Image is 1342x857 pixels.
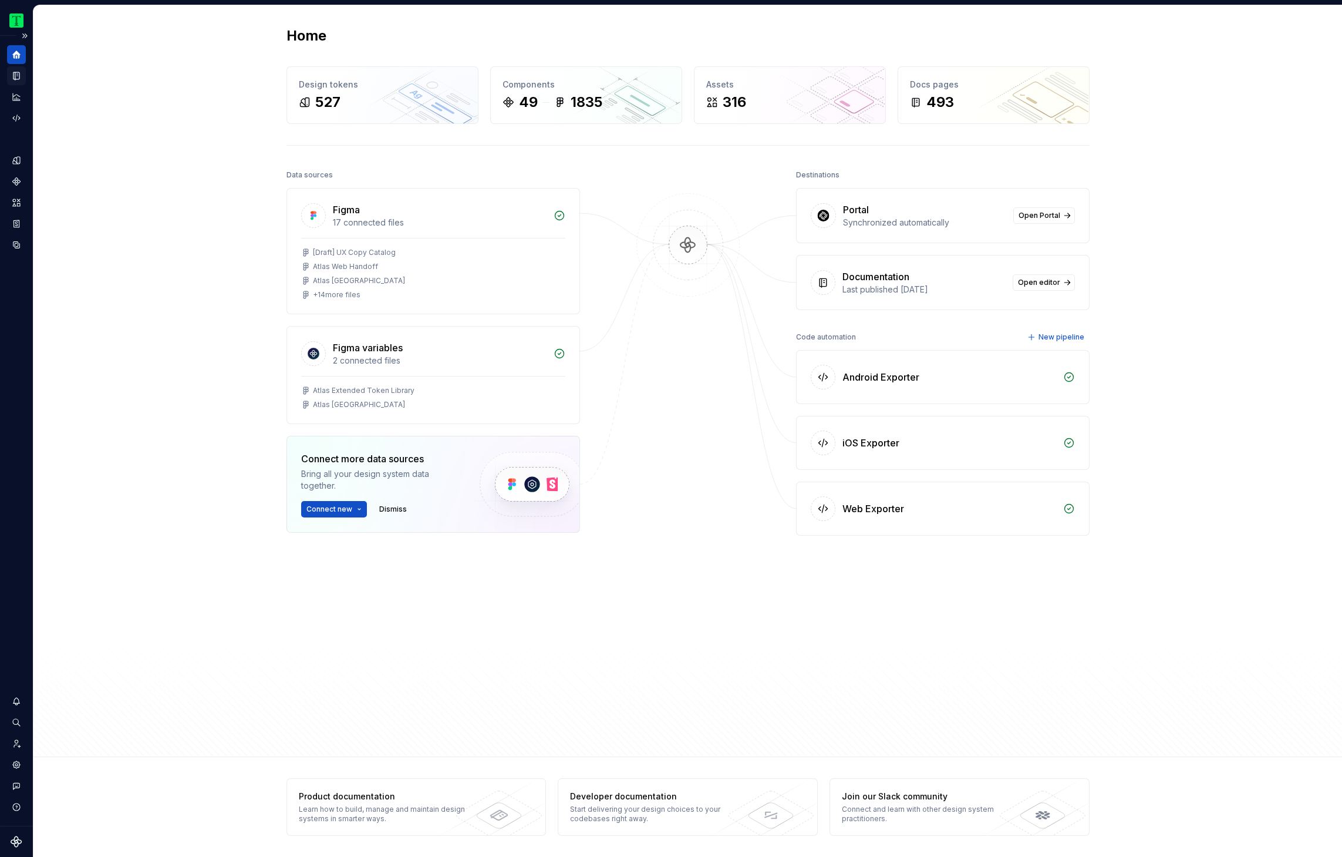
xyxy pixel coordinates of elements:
div: Destinations [796,167,839,183]
div: Join our Slack community [842,791,1013,802]
div: Start delivering your design choices to your codebases right away. [570,805,741,824]
div: Bring all your design system data together. [301,468,460,492]
div: 2 connected files [333,355,547,367]
div: 527 [315,93,340,112]
div: 17 connected files [333,217,547,228]
h2: Home [286,26,326,45]
div: 493 [926,93,954,112]
div: Documentation [842,270,909,284]
img: 0ed0e8b8-9446-497d-bad0-376821b19aa5.png [9,14,23,28]
a: Analytics [7,88,26,106]
a: Invite team [7,734,26,753]
div: Learn how to build, manage and maintain design systems in smarter ways. [299,805,470,824]
div: [Draft] UX Copy Catalog [313,248,396,257]
a: Components [7,172,26,191]
div: Connect and learn with other design system practitioners. [842,805,1013,824]
a: Join our Slack communityConnect and learn with other design system practitioners. [830,778,1090,836]
a: Design tokens [7,151,26,170]
div: Android Exporter [842,370,919,384]
div: Code automation [796,329,856,345]
a: Design tokens527 [286,66,478,124]
span: Dismiss [379,505,407,514]
button: Contact support [7,777,26,795]
div: Portal [843,203,869,217]
span: New pipeline [1038,332,1084,342]
div: Data sources [286,167,333,183]
a: Figma variables2 connected filesAtlas Extended Token LibraryAtlas [GEOGRAPHIC_DATA] [286,326,580,424]
a: Assets [7,193,26,212]
button: New pipeline [1024,329,1090,345]
div: Atlas Web Handoff [313,262,378,271]
div: Web Exporter [842,502,904,516]
button: Dismiss [374,501,412,517]
button: Search ⌘K [7,713,26,732]
div: Last published [DATE] [842,284,1006,295]
div: 49 [519,93,538,112]
a: Open Portal [1013,207,1075,224]
a: Data sources [7,236,26,254]
a: Docs pages493 [898,66,1090,124]
div: Design tokens [299,79,466,90]
div: Figma variables [333,341,403,355]
div: Docs pages [910,79,1077,90]
a: Open editor [1013,274,1075,291]
a: Product documentationLearn how to build, manage and maintain design systems in smarter ways. [286,778,547,836]
div: Developer documentation [570,791,741,802]
svg: Supernova Logo [11,836,22,848]
span: Open Portal [1019,211,1060,220]
div: Atlas Extended Token Library [313,386,414,395]
div: iOS Exporter [842,436,899,450]
div: Atlas [GEOGRAPHIC_DATA] [313,276,405,285]
a: Figma17 connected files[Draft] UX Copy CatalogAtlas Web HandoffAtlas [GEOGRAPHIC_DATA]+14more files [286,188,580,314]
div: Synchronized automatically [843,217,1006,228]
div: + 14 more files [313,290,360,300]
button: Expand sidebar [16,28,33,44]
a: Documentation [7,66,26,85]
div: Components [503,79,670,90]
div: Product documentation [299,791,470,802]
div: Figma [333,203,360,217]
a: Code automation [7,109,26,127]
span: Open editor [1018,278,1060,287]
button: Notifications [7,692,26,711]
a: Developer documentationStart delivering your design choices to your codebases right away. [558,778,818,836]
div: 316 [723,93,746,112]
a: Components491835 [490,66,682,124]
span: Connect new [306,505,352,514]
div: 1835 [571,93,602,112]
div: Atlas [GEOGRAPHIC_DATA] [313,400,405,409]
div: Assets [706,79,874,90]
a: Storybook stories [7,214,26,233]
a: Home [7,45,26,64]
div: Connect more data sources [301,452,460,466]
button: Connect new [301,501,367,517]
a: Settings [7,755,26,774]
a: Assets316 [694,66,886,124]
